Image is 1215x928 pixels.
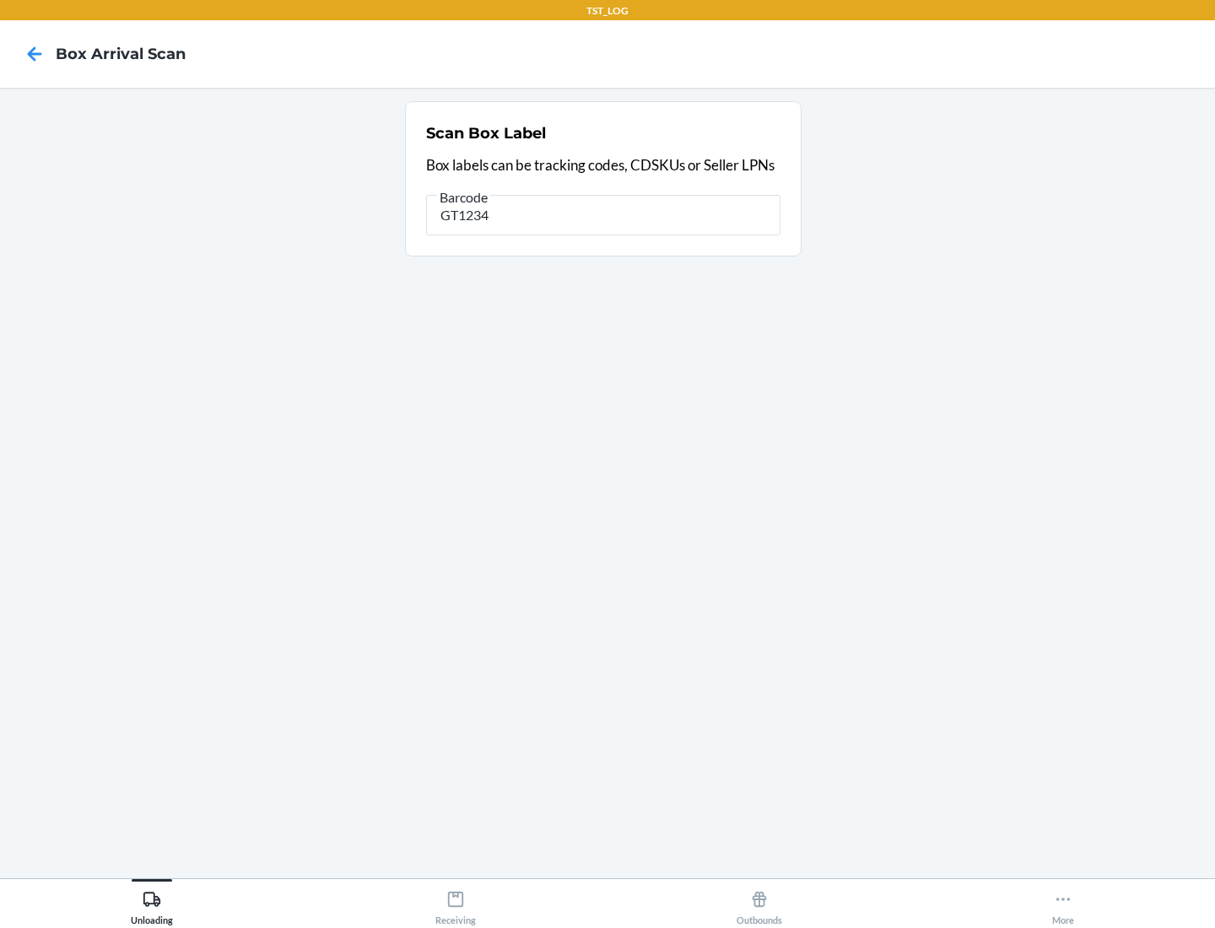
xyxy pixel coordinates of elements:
[437,189,490,206] span: Barcode
[304,879,607,925] button: Receiving
[737,883,782,925] div: Outbounds
[435,883,476,925] div: Receiving
[131,883,173,925] div: Unloading
[426,122,546,144] h2: Scan Box Label
[56,43,186,65] h4: Box Arrival Scan
[586,3,629,19] p: TST_LOG
[607,879,911,925] button: Outbounds
[1052,883,1074,925] div: More
[426,154,780,176] p: Box labels can be tracking codes, CDSKUs or Seller LPNs
[911,879,1215,925] button: More
[426,195,780,235] input: Barcode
